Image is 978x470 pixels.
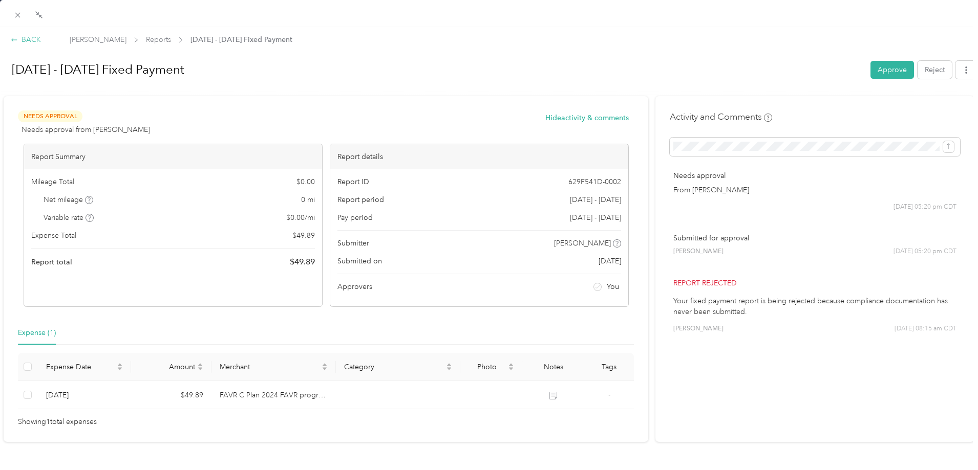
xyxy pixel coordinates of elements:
[146,34,171,45] span: Reports
[673,324,724,333] span: [PERSON_NAME]
[894,247,956,256] span: [DATE] 05:20 pm CDT
[38,353,131,381] th: Expense Date
[322,362,328,368] span: caret-up
[220,363,320,371] span: Merchant
[337,194,384,205] span: Report period
[673,296,956,317] p: Your fixed payment report is being rejected because compliance documentation has never been submi...
[673,185,956,195] p: From [PERSON_NAME]
[44,194,93,205] span: Net mileage
[337,176,369,187] span: Report ID
[18,110,82,122] span: Needs Approval
[18,416,97,428] span: Showing 1 total expenses
[46,363,115,371] span: Expense Date
[292,230,315,241] span: $ 49.89
[31,257,72,267] span: Report total
[607,281,619,292] span: You
[460,353,522,381] th: Photo
[18,327,56,339] div: Expense (1)
[894,203,956,212] span: [DATE] 05:20 pm CDT
[197,362,203,368] span: caret-up
[190,34,292,45] span: [DATE] - [DATE] Fixed Payment
[570,194,621,205] span: [DATE] - [DATE]
[921,413,978,470] iframe: Everlance-gr Chat Button Frame
[38,381,131,409] td: 8-12-2025
[508,366,514,372] span: caret-down
[286,212,315,223] span: $ 0.00 / mi
[554,238,611,249] span: [PERSON_NAME]
[131,353,212,381] th: Amount
[570,212,621,223] span: [DATE] - [DATE]
[446,366,452,372] span: caret-down
[131,381,212,409] td: $49.89
[918,61,952,79] button: Reject
[446,362,452,368] span: caret-up
[608,390,610,399] span: -
[31,176,74,187] span: Mileage Total
[70,34,126,45] span: [PERSON_NAME]
[1,57,863,82] h1: Jul 1 - 31, 2025 Fixed Payment
[545,113,629,123] button: Hideactivity & comments
[290,256,315,268] span: $ 49.89
[139,363,196,371] span: Amount
[337,238,369,249] span: Submitter
[322,366,328,372] span: caret-down
[336,353,460,381] th: Category
[211,353,336,381] th: Merchant
[870,61,914,79] button: Approve
[673,278,956,288] p: Report rejected
[296,176,315,187] span: $ 0.00
[568,176,621,187] span: 629F541D-0002
[584,353,634,381] th: Tags
[522,353,584,381] th: Notes
[673,247,724,256] span: [PERSON_NAME]
[31,230,76,241] span: Expense Total
[24,144,322,169] div: Report Summary
[337,256,382,266] span: Submitted on
[330,144,628,169] div: Report details
[469,363,506,371] span: Photo
[211,381,336,409] td: FAVR C Plan 2024 FAVR program
[44,212,94,223] span: Variable rate
[117,362,123,368] span: caret-up
[301,194,315,205] span: 0 mi
[670,110,772,123] h4: Activity and Comments
[584,381,634,409] td: -
[197,366,203,372] span: caret-down
[337,281,372,292] span: Approvers
[344,363,444,371] span: Category
[673,233,956,243] p: Submitted for approval
[508,362,514,368] span: caret-up
[599,256,621,266] span: [DATE]
[673,170,956,181] p: Needs approval
[337,212,373,223] span: Pay period
[22,124,150,135] span: Needs approval from [PERSON_NAME]
[592,363,626,371] div: Tags
[117,366,123,372] span: caret-down
[895,324,956,333] span: [DATE] 08:15 am CDT
[11,34,41,45] div: BACK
